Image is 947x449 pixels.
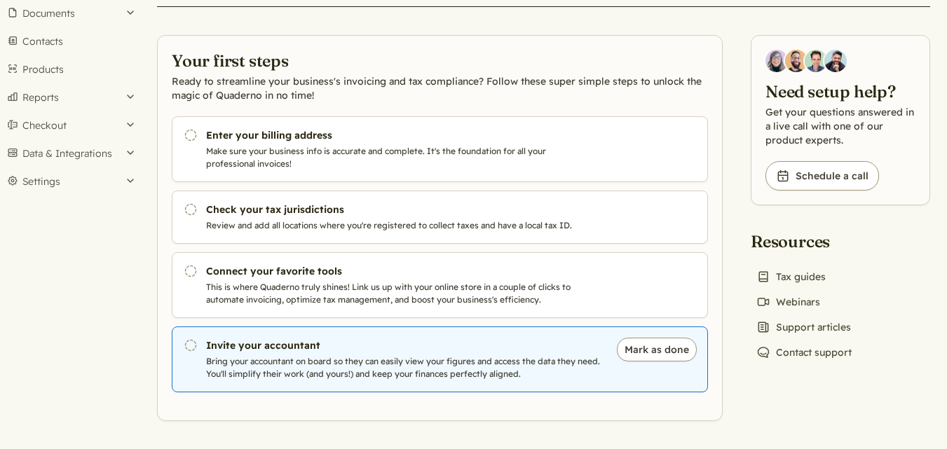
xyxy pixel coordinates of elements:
[751,343,857,362] a: Contact support
[206,219,602,232] p: Review and add all locations where you're registered to collect taxes and have a local tax ID.
[751,230,857,252] h2: Resources
[751,267,831,286] a: Tax guides
[765,105,915,147] p: Get your questions answered in a live call with one of our product experts.
[172,74,708,102] p: Ready to streamline your business's invoicing and tax compliance? Follow these super simple steps...
[206,281,602,306] p: This is where Quaderno truly shines! Link us up with your online store in a couple of clicks to a...
[206,145,602,170] p: Make sure your business info is accurate and complete. It's the foundation for all your professio...
[765,81,915,102] h2: Need setup help?
[172,116,708,182] a: Enter your billing address Make sure your business info is accurate and complete. It's the founda...
[172,326,708,392] a: Invite your accountant Bring your accountant on board so they can easily view your figures and ac...
[206,264,602,278] h3: Connect your favorite tools
[206,128,602,142] h3: Enter your billing address
[617,338,697,361] button: Mark as done
[751,292,826,312] a: Webinars
[824,50,847,72] img: Javier Rubio, DevRel at Quaderno
[765,161,879,191] a: Schedule a call
[172,191,708,244] a: Check your tax jurisdictions Review and add all locations where you're registered to collect taxe...
[172,252,708,318] a: Connect your favorite tools This is where Quaderno truly shines! Link us up with your online stor...
[206,202,602,216] h3: Check your tax jurisdictions
[751,317,857,337] a: Support articles
[765,50,788,72] img: Diana Carrasco, Account Executive at Quaderno
[206,355,602,380] p: Bring your accountant on board so they can easily view your figures and access the data they need...
[206,338,602,352] h3: Invite your accountant
[805,50,827,72] img: Ivo Oltmans, Business Developer at Quaderno
[172,50,708,71] h2: Your first steps
[785,50,808,72] img: Jairo Fumero, Account Executive at Quaderno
